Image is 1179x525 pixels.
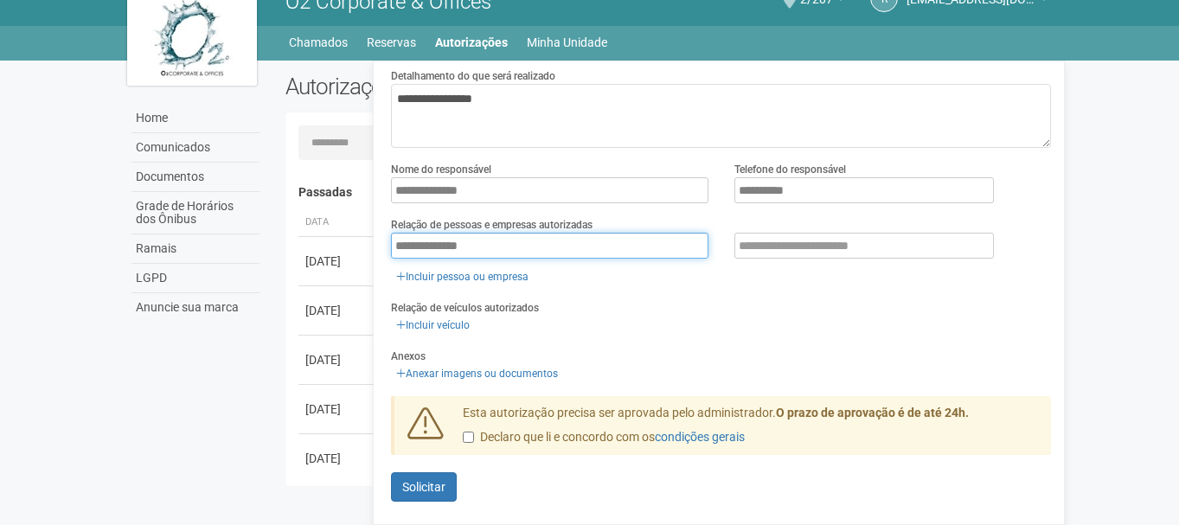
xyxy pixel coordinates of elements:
th: Data [298,208,376,237]
input: Declaro que li e concordo com oscondições gerais [463,432,474,443]
span: Solicitar [402,480,445,494]
div: [DATE] [305,253,369,270]
a: Anexar imagens ou documentos [391,364,563,383]
div: Esta autorização precisa ser aprovada pelo administrador. [450,405,1052,455]
a: Ramais [131,234,260,264]
div: [DATE] [305,400,369,418]
a: condições gerais [655,430,745,444]
a: Incluir veículo [391,316,475,335]
label: Anexos [391,349,426,364]
a: Incluir pessoa ou empresa [391,267,534,286]
label: Telefone do responsável [734,162,846,177]
a: LGPD [131,264,260,293]
label: Detalhamento do que será realizado [391,68,555,84]
h2: Autorizações [285,74,656,99]
label: Declaro que li e concordo com os [463,429,745,446]
label: Relação de pessoas e empresas autorizadas [391,217,593,233]
a: Grade de Horários dos Ônibus [131,192,260,234]
div: [DATE] [305,351,369,368]
a: Comunicados [131,133,260,163]
a: Minha Unidade [527,30,607,54]
a: Reservas [367,30,416,54]
a: Chamados [289,30,348,54]
div: [DATE] [305,302,369,319]
div: [DATE] [305,450,369,467]
label: Nome do responsável [391,162,491,177]
strong: O prazo de aprovação é de até 24h. [776,406,969,419]
label: Relação de veículos autorizados [391,300,539,316]
a: Autorizações [435,30,508,54]
a: Anuncie sua marca [131,293,260,322]
button: Solicitar [391,472,457,502]
a: Home [131,104,260,133]
h4: Passadas [298,186,1040,199]
a: Documentos [131,163,260,192]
